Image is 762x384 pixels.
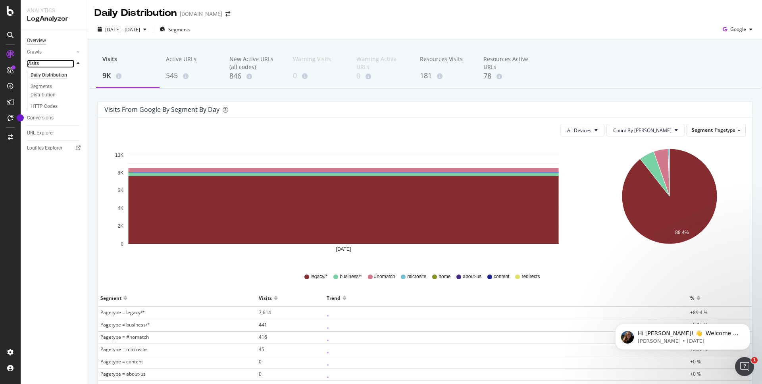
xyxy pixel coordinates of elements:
span: about-us [463,273,481,280]
div: HTTP Codes [31,102,58,111]
span: 0 [259,358,262,365]
a: Conversions [27,114,82,122]
span: redirects [521,273,540,280]
div: Visits [259,292,272,304]
button: Google [720,23,756,36]
span: Pagetype = business/* [100,321,150,328]
div: Crawls [27,48,42,56]
span: Segments [168,26,190,33]
div: % [690,292,695,304]
button: [DATE] - [DATE] [94,23,150,36]
div: New Active URLs (all codes) [229,55,280,71]
span: Google [730,26,746,33]
div: LogAnalyzer [27,14,81,23]
p: Message from Laura, sent 6d ago [35,31,137,38]
button: Segments [156,23,194,36]
span: Pagetype = content [100,358,143,365]
span: microsite [407,273,426,280]
span: [DATE] - [DATE] [105,26,140,33]
a: Daily Distribution [31,71,82,79]
iframe: Intercom live chat [735,357,754,376]
div: Daily Distribution [31,71,67,79]
span: Count By Day [613,127,672,134]
div: 0 [293,71,344,81]
span: content [494,273,509,280]
text: 8K [117,170,123,176]
span: Segment [692,127,713,133]
div: Active URLs [166,55,217,70]
text: 6K [117,188,123,194]
a: HTTP Codes [31,102,82,111]
text: [DATE] [336,246,351,252]
iframe: Intercom notifications message [603,307,762,363]
div: [DOMAIN_NAME] [180,10,222,18]
a: Crawls [27,48,74,56]
div: Conversions [27,114,54,122]
text: 2K [117,223,123,229]
a: URL Explorer [27,129,82,137]
div: Logfiles Explorer [27,144,62,152]
div: Analytics [27,6,81,14]
div: Resources Visits [420,55,471,70]
span: 1 [751,357,758,363]
span: 441 [259,321,267,328]
div: Visits [102,55,153,70]
button: All Devices [560,124,604,136]
span: Pagetype = about-us [100,371,146,377]
svg: A chart. [104,143,583,262]
button: Count By [PERSON_NAME] [606,124,685,136]
div: 846 [229,71,280,81]
a: Logfiles Explorer [27,144,82,152]
span: 45 [259,346,264,353]
div: Segments Distribution [31,83,75,99]
span: legacy/* [311,273,328,280]
div: Visits [27,60,39,68]
div: Trend [327,292,341,304]
span: business/* [340,273,362,280]
span: All Devices [567,127,591,134]
div: arrow-right-arrow-left [225,11,230,17]
div: Segment [100,292,121,304]
a: Visits [27,60,74,68]
span: Pagetype = legacy/* [100,309,145,316]
text: 4K [117,205,123,211]
a: Segments Distribution [31,83,82,99]
span: 7,614 [259,309,271,316]
span: Hi [PERSON_NAME]! 👋 Welcome to Botify chat support! Have a question? Reply to this message and ou... [35,23,137,69]
span: #nomatch [374,273,395,280]
span: Pagetype [715,127,735,133]
div: Warning Active URLs [356,55,407,71]
div: 9K [102,71,153,81]
div: 0 [356,71,407,81]
div: 181 [420,71,471,81]
span: Pagetype = microsite [100,346,147,353]
div: 545 [166,71,217,81]
svg: A chart. [595,143,745,262]
div: 78 [483,71,534,81]
span: home [439,273,450,280]
a: Overview [27,36,82,45]
div: Tooltip anchor [17,114,24,121]
div: Warning Visits [293,55,344,70]
text: 89.4% [675,230,689,235]
span: 416 [259,334,267,340]
span: +0 % [690,371,701,377]
text: 10K [115,152,123,158]
span: 0 [259,371,262,377]
div: URL Explorer [27,129,54,137]
div: Visits from google by Segment by Day [104,106,219,113]
text: 0 [121,241,123,247]
div: Daily Distribution [94,6,177,20]
div: Overview [27,36,46,45]
div: Resources Active URLs [483,55,534,71]
span: Pagetype = #nomatch [100,334,149,340]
